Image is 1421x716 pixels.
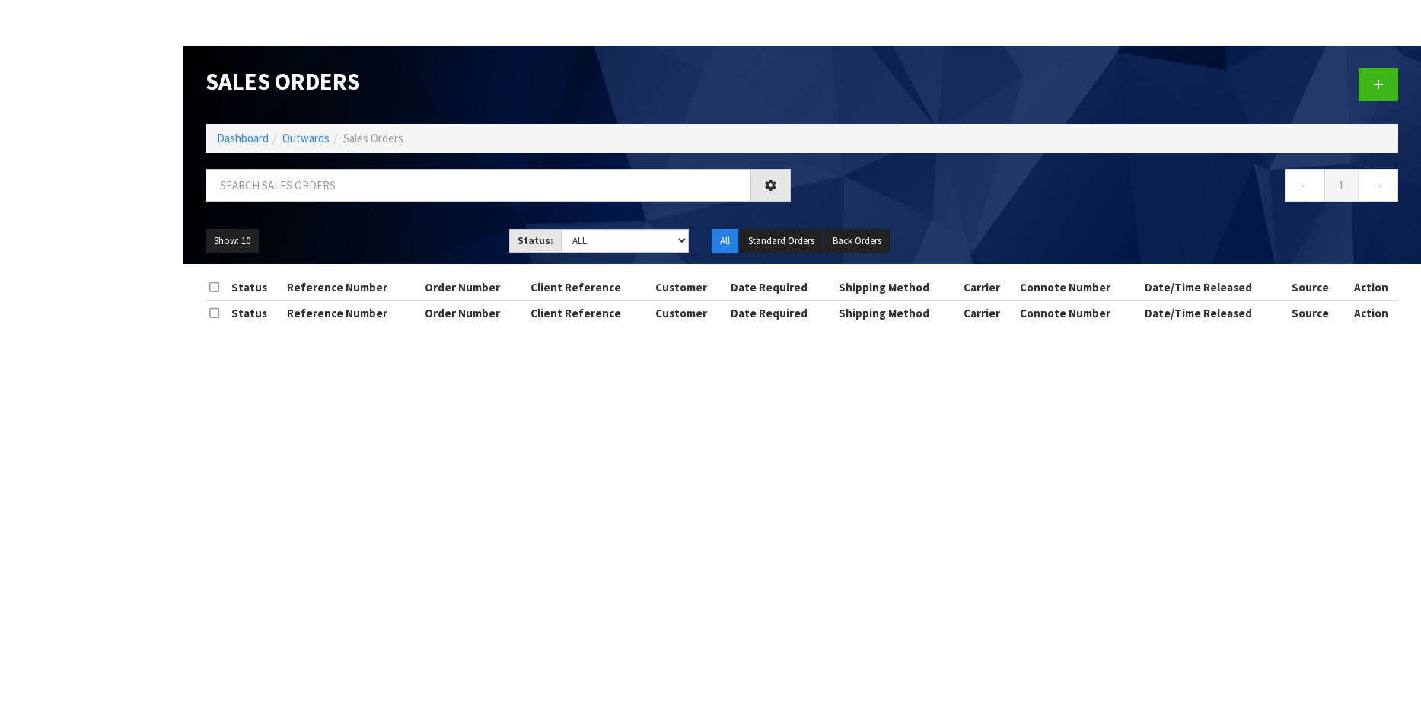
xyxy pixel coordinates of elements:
[206,169,751,202] input: Search sales orders
[1358,169,1398,202] a: →
[814,169,1399,206] nav: Page navigation
[206,68,791,94] h1: Sales Orders
[1345,275,1398,300] th: Action
[228,275,283,300] th: Status
[283,301,421,325] th: Reference Number
[1288,275,1345,300] th: Source
[217,131,269,145] a: Dashboard
[1288,301,1345,325] th: Source
[727,301,834,325] th: Date Required
[824,229,890,253] button: Back Orders
[421,275,527,300] th: Order Number
[835,275,960,300] th: Shipping Method
[206,229,259,253] button: Show: 10
[1324,169,1359,202] a: 1
[712,229,738,253] button: All
[652,275,727,300] th: Customer
[1141,275,1287,300] th: Date/Time Released
[1285,169,1325,202] a: ←
[740,229,823,253] button: Standard Orders
[1345,301,1398,325] th: Action
[228,301,283,325] th: Status
[727,275,834,300] th: Date Required
[518,234,553,247] strong: Status:
[960,301,1016,325] th: Carrier
[1016,301,1141,325] th: Connote Number
[1141,301,1287,325] th: Date/Time Released
[283,275,421,300] th: Reference Number
[527,301,652,325] th: Client Reference
[1016,275,1141,300] th: Connote Number
[421,301,527,325] th: Order Number
[960,275,1016,300] th: Carrier
[835,301,960,325] th: Shipping Method
[282,131,330,145] a: Outwards
[527,275,652,300] th: Client Reference
[652,301,727,325] th: Customer
[343,131,403,145] span: Sales Orders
